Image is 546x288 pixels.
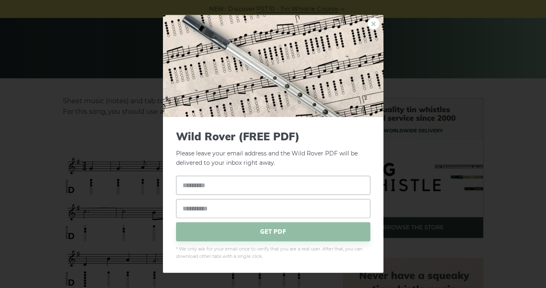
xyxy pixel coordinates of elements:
[176,222,370,241] span: GET PDF
[163,15,383,117] img: Tin Whistle Tab Preview
[176,245,370,260] span: * We only ask for your email once to verify that you are a real user. After that, you can downloa...
[368,18,380,30] a: ×
[176,130,370,143] span: Wild Rover (FREE PDF)
[176,130,370,168] p: Please leave your email address and the Wild Rover PDF will be delivered to your inbox right away.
